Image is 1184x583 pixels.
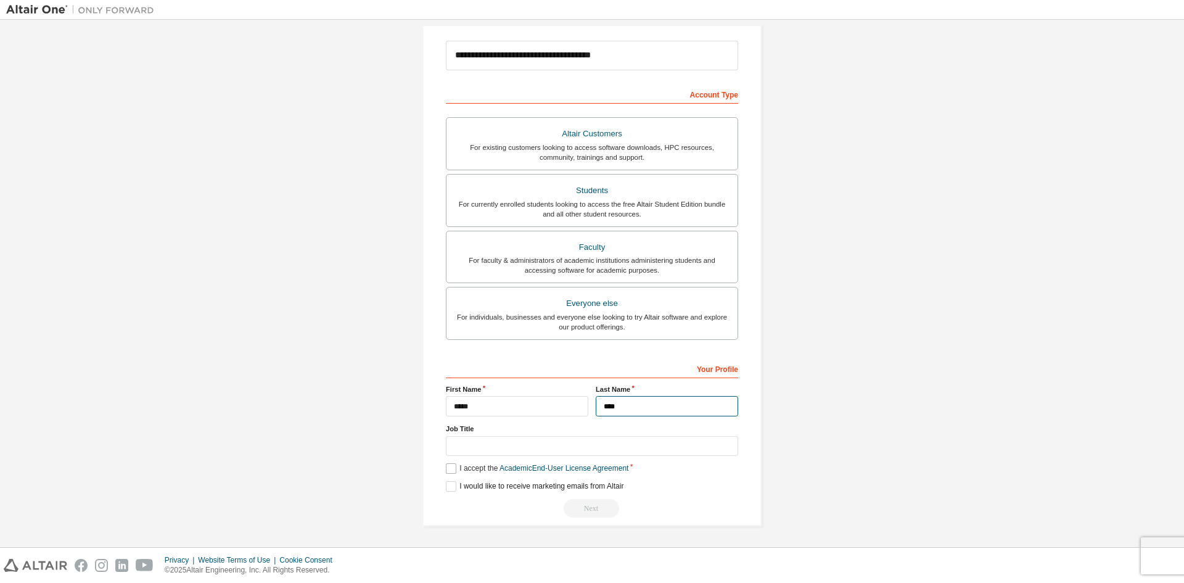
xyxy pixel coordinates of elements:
[454,312,730,332] div: For individuals, businesses and everyone else looking to try Altair software and explore our prod...
[446,384,588,394] label: First Name
[446,481,623,492] label: I would like to receive marketing emails from Altair
[95,559,108,572] img: instagram.svg
[454,295,730,312] div: Everyone else
[446,463,628,474] label: I accept the
[446,358,738,378] div: Your Profile
[165,555,198,565] div: Privacy
[136,559,154,572] img: youtube.svg
[115,559,128,572] img: linkedin.svg
[198,555,279,565] div: Website Terms of Use
[279,555,339,565] div: Cookie Consent
[4,559,67,572] img: altair_logo.svg
[75,559,88,572] img: facebook.svg
[499,464,628,473] a: Academic End-User License Agreement
[454,199,730,219] div: For currently enrolled students looking to access the free Altair Student Edition bundle and all ...
[454,125,730,143] div: Altair Customers
[454,255,730,275] div: For faculty & administrators of academic institutions administering students and accessing softwa...
[446,84,738,104] div: Account Type
[454,143,730,162] div: For existing customers looking to access software downloads, HPC resources, community, trainings ...
[446,424,738,434] label: Job Title
[596,384,738,394] label: Last Name
[454,239,730,256] div: Faculty
[165,565,340,576] p: © 2025 Altair Engineering, Inc. All Rights Reserved.
[446,499,738,518] div: Read and acccept EULA to continue
[6,4,160,16] img: Altair One
[454,182,730,199] div: Students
